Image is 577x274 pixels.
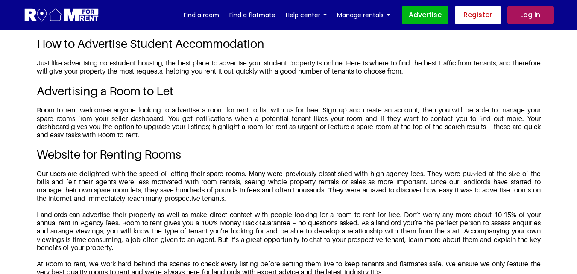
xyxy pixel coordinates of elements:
[286,9,327,21] a: Help center
[24,7,100,23] img: Logo for Room for Rent, featuring a welcoming design with a house icon and modern typography
[37,59,541,75] p: Just like advertising non-student housing, the best place to advertise your student property is o...
[229,9,275,21] a: Find a flatmate
[37,170,541,203] p: Our users are delighted with the speed of letting their spare rooms. Many were previously dissati...
[37,106,541,139] p: Room to rent welcomes anyone looking to advertise a room for rent to list with us for free. Sign ...
[402,6,448,24] a: Advertise
[37,36,541,51] h3: How to Advertise Student Accommodation
[507,6,554,24] a: Log in
[37,147,541,162] h3: Website for Renting Rooms
[184,9,219,21] a: Find a room
[37,84,541,98] h3: Advertising a Room to Let
[37,211,541,252] p: Landlords can advertise their property as well as make direct contact with people looking for a r...
[455,6,501,24] a: Register
[337,9,390,21] a: Manage rentals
